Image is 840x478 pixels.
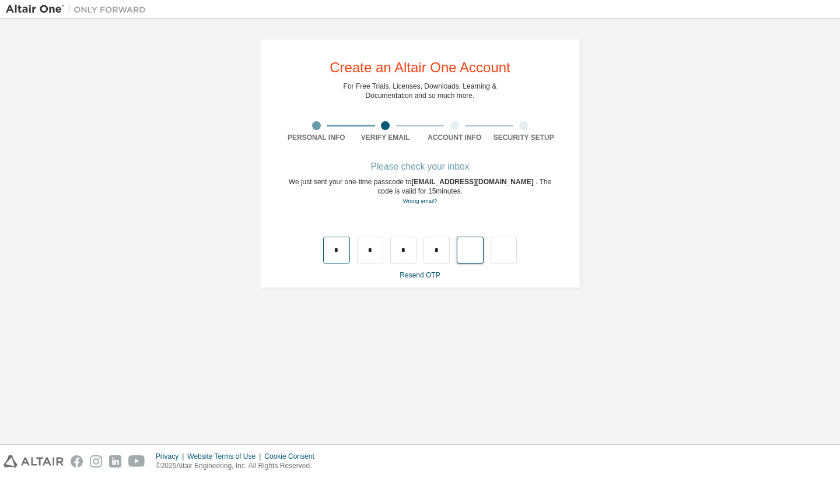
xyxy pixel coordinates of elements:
[156,452,187,461] div: Privacy
[344,82,497,100] div: For Free Trials, Licenses, Downloads, Learning & Documentation and so much more.
[411,178,535,186] span: [EMAIL_ADDRESS][DOMAIN_NAME]
[71,455,83,468] img: facebook.svg
[90,455,102,468] img: instagram.svg
[282,133,351,142] div: Personal Info
[128,455,145,468] img: youtube.svg
[264,452,321,461] div: Cookie Consent
[156,461,321,471] p: © 2025 Altair Engineering, Inc. All Rights Reserved.
[6,3,152,15] img: Altair One
[282,163,558,170] div: Please check your inbox
[489,133,559,142] div: Security Setup
[3,455,64,468] img: altair_logo.svg
[402,198,437,204] a: Go back to the registration form
[420,133,489,142] div: Account Info
[400,271,440,279] a: Resend OTP
[351,133,421,142] div: Verify Email
[330,61,510,75] div: Create an Altair One Account
[187,452,264,461] div: Website Terms of Use
[109,455,121,468] img: linkedin.svg
[282,177,558,206] div: We just sent your one-time passcode to . The code is valid for 15 minutes.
